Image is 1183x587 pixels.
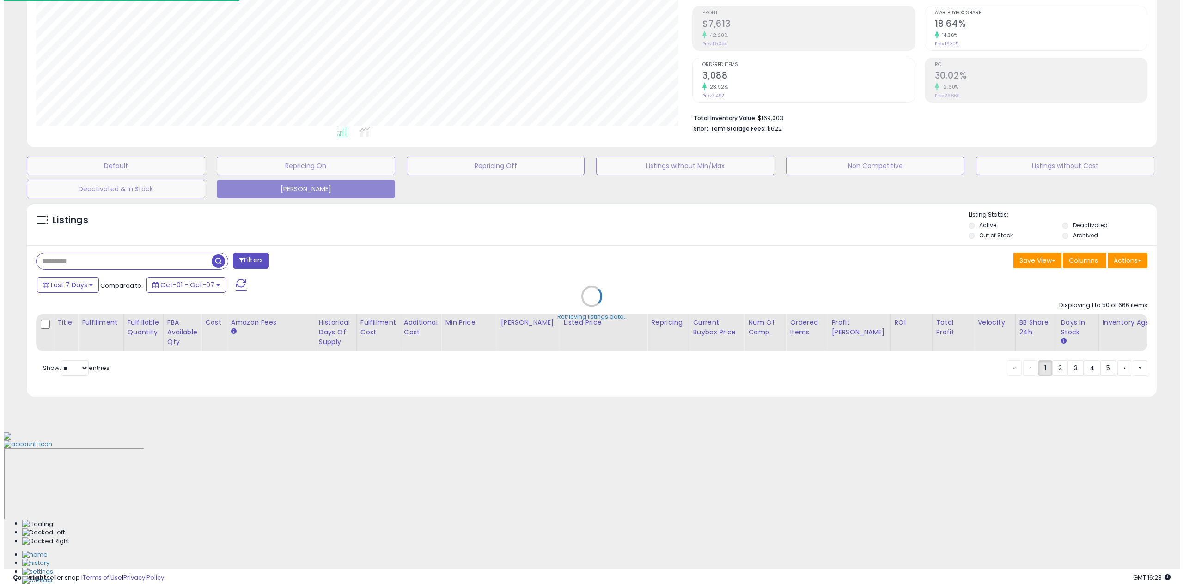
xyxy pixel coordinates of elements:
[213,157,391,175] button: Repricing On
[931,11,1143,16] span: Avg. Buybox Share
[690,114,753,122] b: Total Inventory Value:
[782,157,961,175] button: Non Competitive
[931,93,956,98] small: Prev: 26.66%
[213,180,391,198] button: [PERSON_NAME]
[592,157,771,175] button: Listings without Min/Max
[703,32,724,39] small: 42.20%
[699,11,911,16] span: Profit
[18,568,49,576] img: Settings
[403,157,581,175] button: Repricing Off
[18,576,49,585] img: Contact
[699,70,911,83] h2: 3,088
[690,112,1137,123] li: $169,003
[18,528,61,537] img: Docked Left
[972,157,1151,175] button: Listings without Cost
[23,180,201,198] button: Deactivated & In Stock
[703,84,724,91] small: 23.92%
[18,520,49,529] img: Floating
[935,84,955,91] small: 12.60%
[554,312,623,321] div: Retrieving listings data..
[699,93,720,98] small: Prev: 2,492
[699,62,911,67] span: Ordered Items
[18,537,66,546] img: Docked Right
[699,41,723,47] small: Prev: $5,354
[18,559,46,568] img: History
[931,62,1143,67] span: ROI
[931,18,1143,31] h2: 18.64%
[690,125,762,133] b: Short Term Storage Fees:
[931,70,1143,83] h2: 30.02%
[763,124,778,133] span: $622
[699,18,911,31] h2: $7,613
[935,32,954,39] small: 14.36%
[18,551,44,559] img: Home
[931,41,955,47] small: Prev: 16.30%
[23,157,201,175] button: Default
